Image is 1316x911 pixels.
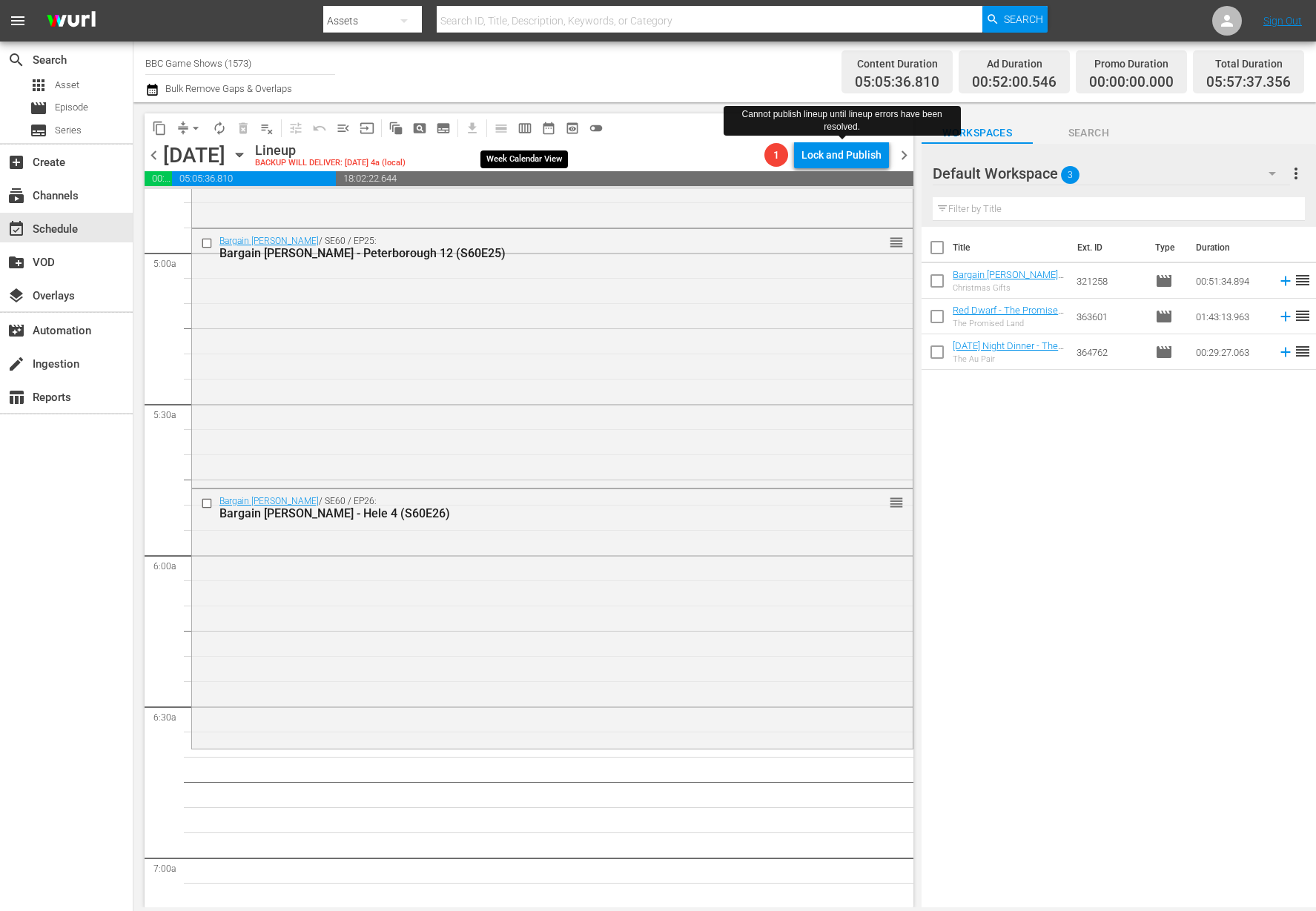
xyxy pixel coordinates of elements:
span: reorder [1294,307,1312,325]
span: Episode [30,99,47,117]
div: Promo Duration [1089,53,1174,74]
span: Day Calendar View [484,113,513,142]
span: Reports [7,388,25,406]
span: Episode [1155,343,1173,361]
div: / SE60 / EP26: [219,496,831,520]
div: Bargain [PERSON_NAME] - Peterborough 12 (S60E25) [219,246,831,260]
div: Ad Duration [972,53,1057,74]
button: reorder [889,494,904,509]
svg: Add to Schedule [1277,273,1294,289]
div: Total Duration [1206,53,1291,74]
td: 364762 [1071,334,1149,370]
span: Month Calendar View [537,116,561,140]
span: auto_awesome_motion_outlined [388,121,403,136]
span: autorenew_outlined [212,121,227,136]
span: Workspaces [922,124,1033,142]
th: Title [953,227,1068,268]
button: Lock and Publish [794,142,889,168]
span: compress [176,121,191,136]
a: [DATE] Night Dinner - The Au Pair (S6E3) ((NEW) [DATE] Night Dinner - The Au Pair (S6E3) (00:30:00)) [953,340,1064,385]
span: 18:02:22.644 [336,171,914,186]
span: View Backup [561,116,584,140]
span: toggle_off [589,121,604,136]
span: 00:52:00.546 [145,171,172,186]
span: VOD [7,254,25,271]
span: calendar_view_week_outlined [518,121,532,136]
span: Asset [55,78,79,93]
td: 00:51:34.894 [1190,263,1272,299]
div: Bargain [PERSON_NAME] - Hele 4 (S60E26) [219,506,831,520]
div: Cannot publish lineup until lineup errors have been resolved. [730,108,955,133]
th: Duration [1187,227,1276,268]
span: content_copy [152,121,167,136]
span: playlist_remove_outlined [259,121,274,136]
span: Create [7,153,25,171]
span: Episode [1155,272,1173,290]
span: Schedule [7,220,25,238]
div: / SE60 / EP25: [219,236,831,260]
span: menu [9,12,27,30]
span: chevron_left [145,146,163,165]
th: Type [1146,227,1187,268]
img: ans4CAIJ8jUAAAAAAAAAAAAAAAAAAAAAAAAgQb4GAAAAAAAAAAAAAAAAAAAAAAAAJMjXAAAAAAAAAAAAAAAAAAAAAAAAgAT5G... [36,4,107,39]
span: arrow_drop_down [188,121,203,136]
span: Asset [30,76,47,94]
button: more_vert [1287,156,1305,191]
span: 00:52:00.546 [972,74,1057,91]
div: The Au Pair [953,354,1065,364]
span: Search [7,51,25,69]
a: Bargain [PERSON_NAME] [219,236,319,246]
span: preview_outlined [565,121,580,136]
span: Series [55,123,82,138]
span: input [360,121,374,136]
span: more_vert [1287,165,1305,182]
svg: Add to Schedule [1277,344,1294,360]
span: Episode [1155,308,1173,325]
span: reorder [1294,342,1312,360]
span: 24 hours Lineup View is OFF [584,116,608,140]
span: Episode [55,100,88,115]
div: Lineup [255,142,406,159]
span: menu_open [336,121,351,136]
span: reorder [889,494,904,511]
span: Search [1033,124,1144,142]
td: 321258 [1071,263,1149,299]
div: Content Duration [855,53,939,74]
span: Copy Lineup [148,116,171,140]
td: 363601 [1071,299,1149,334]
span: Overlays [7,287,25,305]
span: 3 [1061,159,1079,191]
div: Default Workspace [933,153,1290,194]
a: Bargain [PERSON_NAME] - Christmas Gifts (S56E32) (Bargain [PERSON_NAME] - Christmas Gifts (S56E32... [953,269,1064,325]
span: Series [30,122,47,139]
a: Bargain [PERSON_NAME] [219,496,319,506]
td: 01:43:13.963 [1190,299,1272,334]
span: reorder [889,234,904,251]
button: Search [982,6,1048,33]
span: Channels [7,187,25,205]
th: Ext. ID [1068,227,1146,268]
span: Search [1004,6,1043,33]
span: 05:57:37.356 [1206,74,1291,91]
span: chevron_right [895,146,913,165]
span: pageview_outlined [412,121,427,136]
div: BACKUP WILL DELIVER: [DATE] 4a (local) [255,159,406,168]
a: Sign Out [1263,15,1302,27]
div: Christmas Gifts [953,283,1065,293]
a: Red Dwarf - The Promised Land (S1E1) [953,305,1064,327]
div: Lock and Publish [801,142,882,168]
span: 05:05:36.810 [172,171,335,186]
span: date_range_outlined [541,121,556,136]
div: [DATE] [163,143,225,168]
span: 1 [764,149,788,161]
span: subtitles_outlined [436,121,451,136]
span: Ingestion [7,355,25,373]
span: 05:05:36.810 [855,74,939,91]
span: reorder [1294,271,1312,289]
span: Bulk Remove Gaps & Overlaps [163,83,292,94]
button: reorder [889,234,904,249]
svg: Add to Schedule [1277,308,1294,325]
td: 00:29:27.063 [1190,334,1272,370]
span: 00:00:00.000 [1089,74,1174,91]
span: Automation [7,322,25,339]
